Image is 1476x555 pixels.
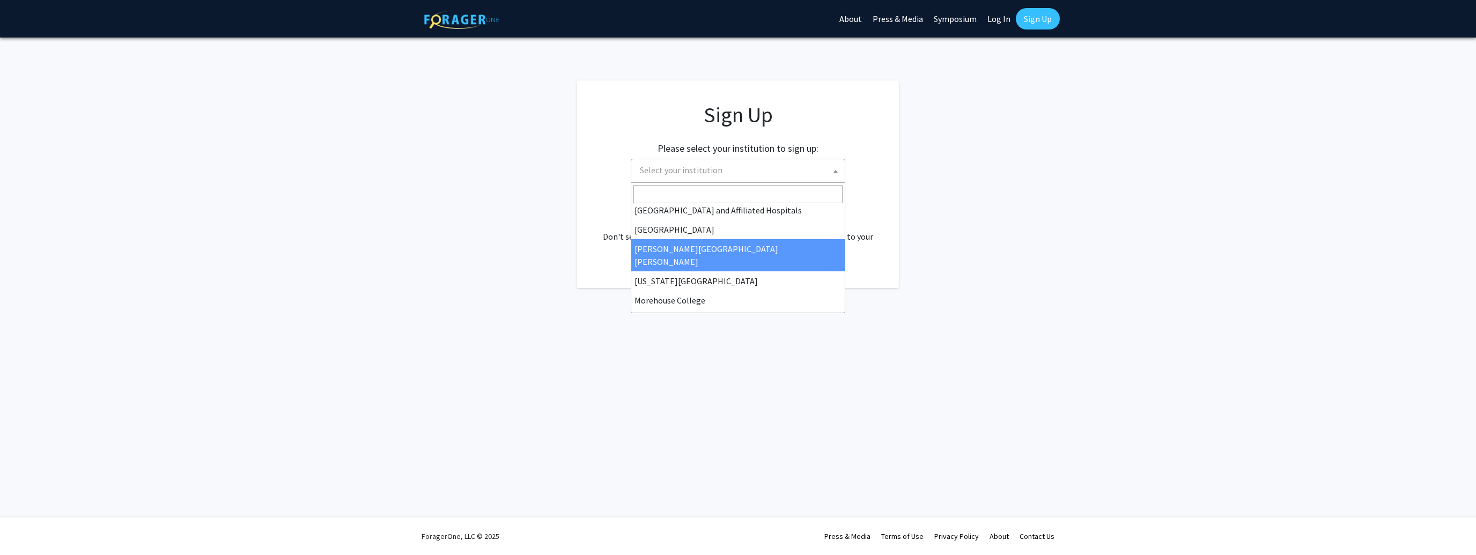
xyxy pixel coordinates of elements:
iframe: Chat [8,507,46,547]
h1: Sign Up [599,102,877,128]
li: [GEOGRAPHIC_DATA] [631,220,845,239]
li: Morehouse School of Medicine [631,310,845,329]
span: Select your institution [636,159,845,181]
li: [PERSON_NAME][GEOGRAPHIC_DATA][PERSON_NAME] [631,239,845,271]
span: Select your institution [640,165,722,175]
span: Select your institution [631,159,845,183]
div: ForagerOne, LLC © 2025 [422,517,499,555]
h2: Please select your institution to sign up: [658,143,818,154]
div: Already have an account? . Don't see your institution? about bringing ForagerOne to your institut... [599,204,877,256]
input: Search [633,185,843,203]
li: [US_STATE][GEOGRAPHIC_DATA] [631,271,845,291]
a: About [990,531,1009,541]
img: ForagerOne Logo [424,10,499,29]
a: Sign Up [1016,8,1060,29]
a: Press & Media [824,531,870,541]
a: Contact Us [1020,531,1054,541]
li: [GEOGRAPHIC_DATA] and Affiliated Hospitals [631,201,845,220]
a: Terms of Use [881,531,924,541]
a: Privacy Policy [934,531,979,541]
li: Morehouse College [631,291,845,310]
